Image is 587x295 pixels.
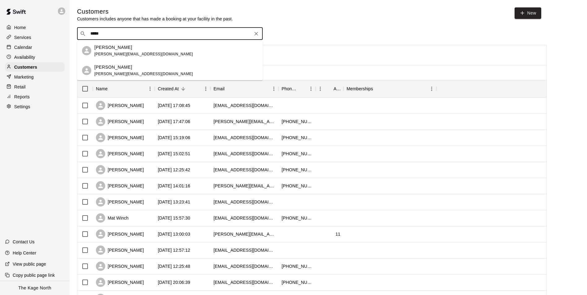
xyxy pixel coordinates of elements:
span: [PERSON_NAME][EMAIL_ADDRESS][DOMAIN_NAME] [94,52,193,56]
div: Name [96,80,108,97]
div: +16478314131 [282,135,313,141]
div: atenareisi62@gmail.com [214,135,275,141]
button: Sort [325,84,334,93]
div: [PERSON_NAME] [96,229,144,239]
div: edwardsjime@gmail.com [214,263,275,269]
button: Menu [145,84,155,93]
div: 2025-09-15 13:00:03 [158,231,190,237]
button: Sort [179,84,188,93]
div: +17058799346 [282,183,313,189]
p: Marketing [14,74,34,80]
div: nicole.m.abbott0@gmail.com [214,118,275,125]
div: dbabbott7@gmail.com [214,151,275,157]
div: Ben Almeida [82,66,91,75]
div: [PERSON_NAME] [96,246,144,255]
div: Name [93,80,155,97]
div: Phone Number [282,80,298,97]
div: Mat Winch [96,213,128,223]
p: Contact Us [13,239,35,245]
div: [PERSON_NAME] [96,197,144,207]
div: [PERSON_NAME] [96,165,144,174]
a: Customers [5,62,65,72]
button: Sort [373,84,382,93]
p: Reports [14,94,30,100]
div: mclaughlin7947@gmail.com [214,167,275,173]
a: Reports [5,92,65,101]
div: Email [210,80,278,97]
button: Sort [225,84,233,93]
p: Help Center [13,250,36,256]
div: Memberships [343,80,436,97]
p: Retail [14,84,26,90]
div: 2025-09-16 13:23:41 [158,199,190,205]
div: +19057517557 [282,263,313,269]
div: 2025-09-18 17:08:45 [158,102,190,109]
p: Customers includes anyone that has made a booking at your facility in the past. [77,16,233,22]
div: [PERSON_NAME] [96,262,144,271]
button: Sort [108,84,116,93]
div: +16472376217 [282,118,313,125]
div: [PERSON_NAME] [96,149,144,158]
div: gaudetmj@gmail.com [214,199,275,205]
div: Phone Number [278,80,316,97]
a: Marketing [5,72,65,82]
div: [PERSON_NAME] [96,133,144,142]
div: 2025-09-17 15:02:51 [158,151,190,157]
div: +12892425613 [282,151,313,157]
p: The Kage North [18,285,51,291]
div: Created At [158,80,179,97]
a: Availability [5,53,65,62]
div: 2025-09-14 12:57:12 [158,247,190,253]
div: 2025-09-14 12:25:48 [158,263,190,269]
div: +19052520358 [282,215,313,221]
div: 2025-09-17 12:25:42 [158,167,190,173]
div: Katelyn Almeida [82,46,91,55]
div: Memberships [347,80,373,97]
div: Created At [155,80,210,97]
a: New [515,7,541,19]
p: [PERSON_NAME] [94,64,132,71]
a: Services [5,33,65,42]
button: Sort [298,84,306,93]
div: 2025-09-16 14:01:16 [158,183,190,189]
div: +17057900096 [282,167,313,173]
div: 2025-09-15 15:57:30 [158,215,190,221]
div: [PERSON_NAME] [96,117,144,126]
div: Retail [5,82,65,92]
div: Search customers by name or email [77,28,263,40]
p: Services [14,34,31,41]
p: View public page [13,261,46,267]
button: Menu [201,84,210,93]
div: mathewwinch7@gmail.com [214,215,275,221]
div: [PERSON_NAME] [96,278,144,287]
button: Menu [269,84,278,93]
div: 2025-09-17 17:47:06 [158,118,190,125]
div: quinton.boone@gmail.com [214,231,275,237]
div: Age [334,80,340,97]
p: Settings [14,104,30,110]
div: +14164005256 [282,279,313,285]
div: hollypeacock8@gmail.com [214,279,275,285]
a: Settings [5,102,65,111]
button: Menu [427,84,436,93]
div: 2025-09-17 15:19:06 [158,135,190,141]
div: patrickisa333@hotmail.com [214,102,275,109]
div: Age [316,80,343,97]
p: Home [14,24,26,31]
div: [PERSON_NAME] [96,181,144,190]
div: Home [5,23,65,32]
p: Customers [14,64,37,70]
button: Menu [306,84,316,93]
div: [PERSON_NAME] [96,101,144,110]
a: Calendar [5,43,65,52]
div: 2025-09-13 20:06:39 [158,279,190,285]
p: Copy public page link [13,272,55,278]
p: Calendar [14,44,32,50]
